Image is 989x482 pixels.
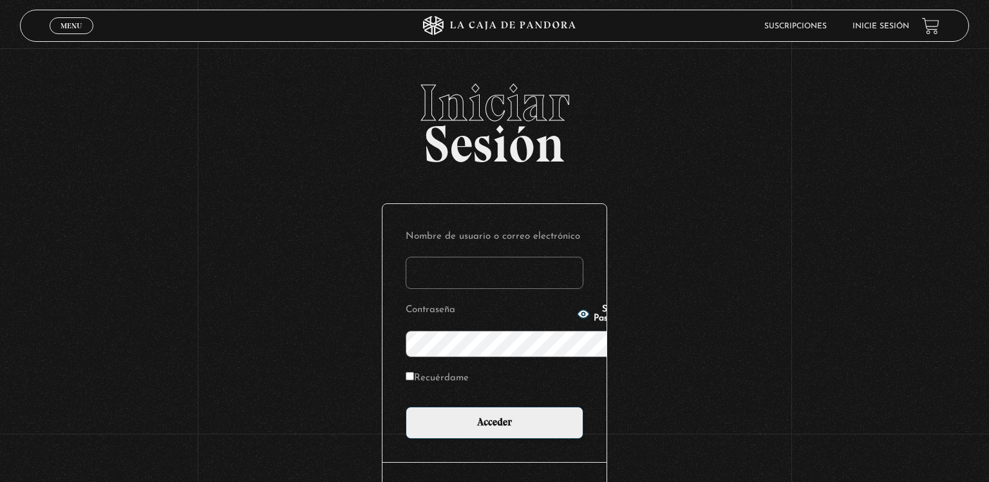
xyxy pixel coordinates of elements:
[406,301,573,320] label: Contraseña
[20,77,970,160] h2: Sesión
[594,305,631,323] span: Show Password
[577,305,631,323] button: Show Password
[61,22,82,30] span: Menu
[852,23,909,30] a: Inicie sesión
[406,372,414,380] input: Recuérdame
[406,369,469,389] label: Recuérdame
[20,77,970,129] span: Iniciar
[406,407,583,439] input: Acceder
[406,227,583,247] label: Nombre de usuario o correo electrónico
[57,33,87,42] span: Cerrar
[922,17,939,34] a: View your shopping cart
[764,23,827,30] a: Suscripciones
